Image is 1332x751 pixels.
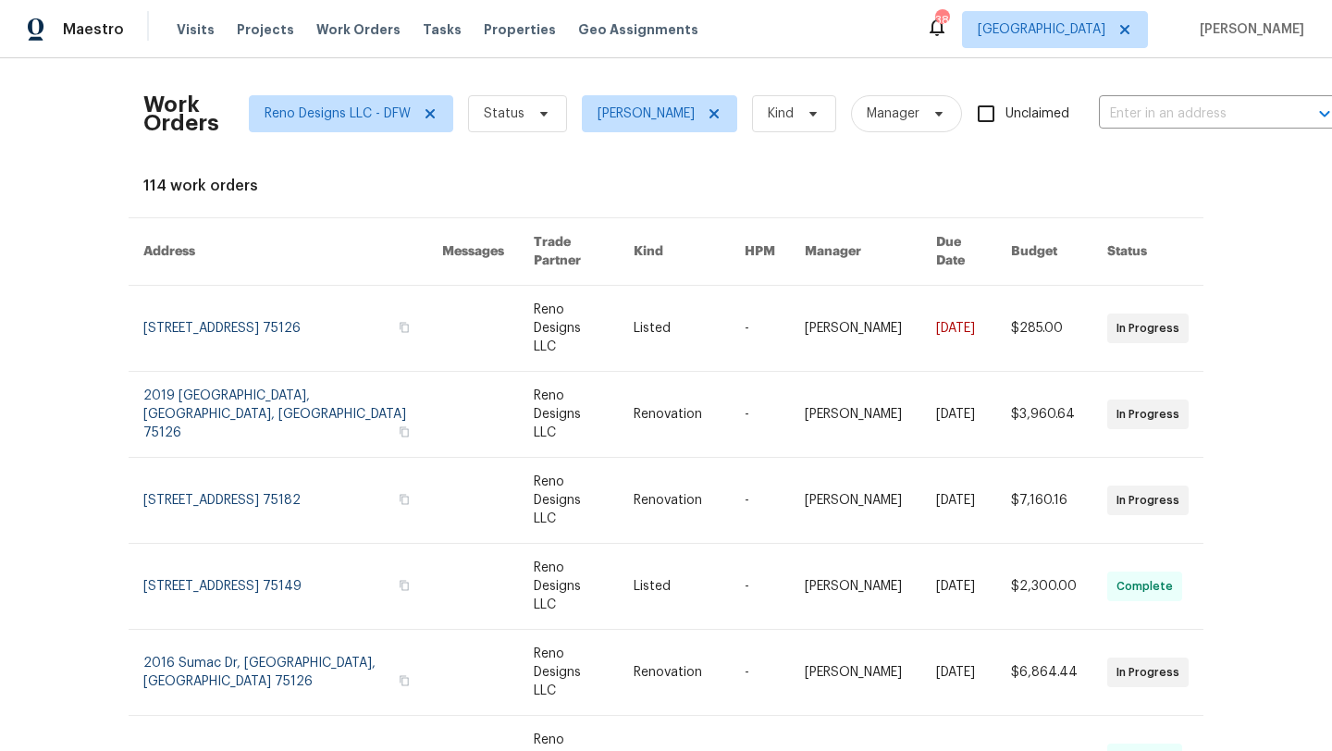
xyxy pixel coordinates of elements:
[1192,20,1304,39] span: [PERSON_NAME]
[768,105,794,123] span: Kind
[619,630,730,716] td: Renovation
[730,458,790,544] td: -
[177,20,215,39] span: Visits
[63,20,124,39] span: Maestro
[935,11,948,30] div: 38
[484,105,524,123] span: Status
[867,105,919,123] span: Manager
[143,177,1189,195] div: 114 work orders
[484,20,556,39] span: Properties
[396,672,413,689] button: Copy Address
[598,105,695,123] span: [PERSON_NAME]
[790,372,920,458] td: [PERSON_NAME]
[730,544,790,630] td: -
[921,218,996,286] th: Due Date
[978,20,1105,39] span: [GEOGRAPHIC_DATA]
[790,630,920,716] td: [PERSON_NAME]
[316,20,401,39] span: Work Orders
[519,286,619,372] td: Reno Designs LLC
[1092,218,1203,286] th: Status
[1099,100,1284,129] input: Enter in an address
[619,458,730,544] td: Renovation
[619,218,730,286] th: Kind
[730,218,790,286] th: HPM
[423,23,462,36] span: Tasks
[1005,105,1069,124] span: Unclaimed
[730,286,790,372] td: -
[730,372,790,458] td: -
[619,544,730,630] td: Listed
[396,577,413,594] button: Copy Address
[396,424,413,440] button: Copy Address
[996,218,1092,286] th: Budget
[519,458,619,544] td: Reno Designs LLC
[790,544,920,630] td: [PERSON_NAME]
[790,286,920,372] td: [PERSON_NAME]
[790,458,920,544] td: [PERSON_NAME]
[790,218,920,286] th: Manager
[519,630,619,716] td: Reno Designs LLC
[619,372,730,458] td: Renovation
[519,372,619,458] td: Reno Designs LLC
[237,20,294,39] span: Projects
[619,286,730,372] td: Listed
[396,491,413,508] button: Copy Address
[265,105,411,123] span: Reno Designs LLC - DFW
[519,218,619,286] th: Trade Partner
[143,95,219,132] h2: Work Orders
[427,218,519,286] th: Messages
[129,218,427,286] th: Address
[519,544,619,630] td: Reno Designs LLC
[730,630,790,716] td: -
[396,319,413,336] button: Copy Address
[578,20,698,39] span: Geo Assignments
